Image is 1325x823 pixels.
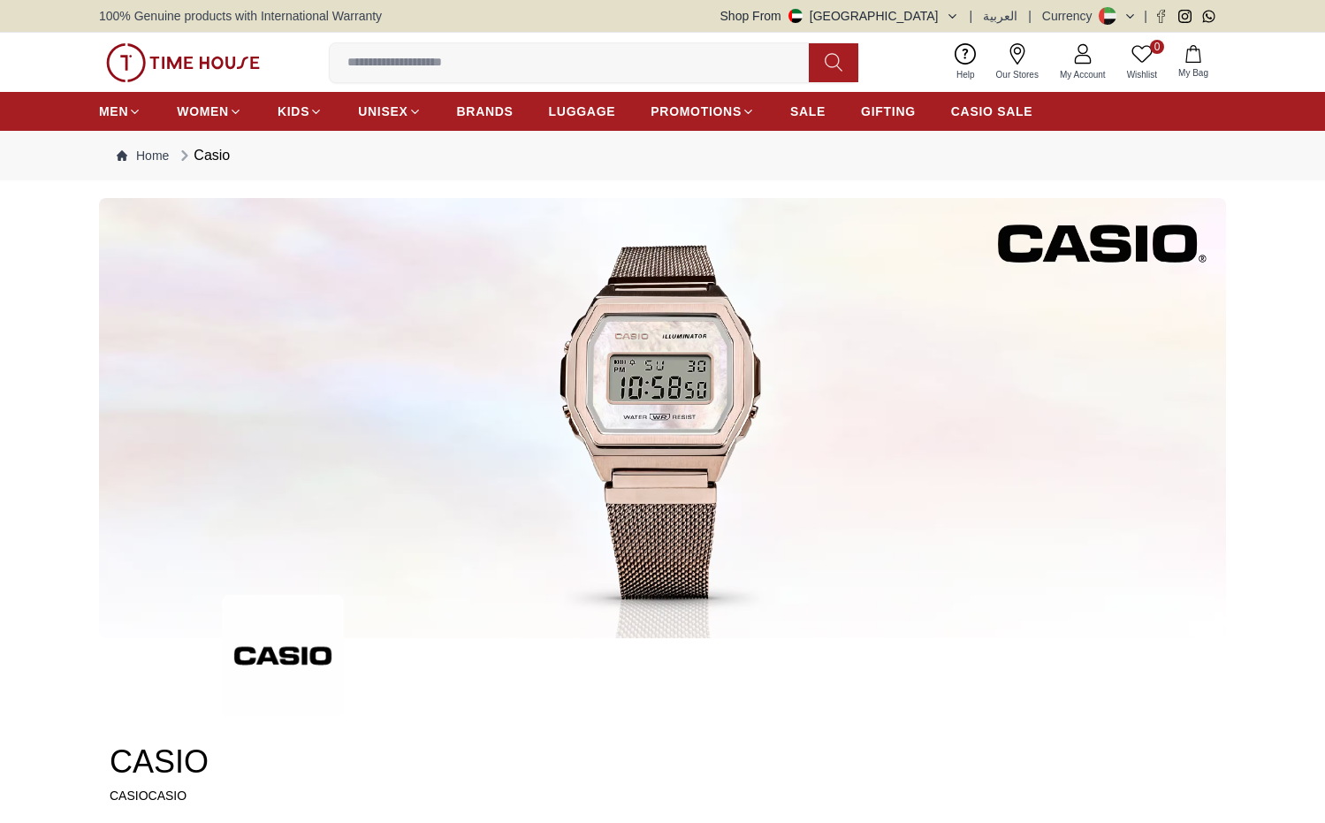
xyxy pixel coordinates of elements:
[1202,10,1215,23] a: Whatsapp
[177,103,229,120] span: WOMEN
[983,7,1017,25] button: العربية
[99,7,382,25] span: 100% Genuine products with International Warranty
[1116,40,1168,85] a: 0Wishlist
[720,7,959,25] button: Shop From[GEOGRAPHIC_DATA]
[1171,66,1215,80] span: My Bag
[986,40,1049,85] a: Our Stores
[1154,10,1168,23] a: Facebook
[358,103,407,120] span: UNISEX
[989,68,1046,81] span: Our Stores
[549,103,616,120] span: LUGGAGE
[549,95,616,127] a: LUGGAGE
[457,95,514,127] a: BRANDS
[106,43,260,82] img: ...
[970,7,973,25] span: |
[861,95,916,127] a: GIFTING
[278,95,323,127] a: KIDS
[1042,7,1100,25] div: Currency
[790,103,826,120] span: SALE
[861,103,916,120] span: GIFTING
[1168,42,1219,83] button: My Bag
[278,103,309,120] span: KIDS
[1178,10,1192,23] a: Instagram
[788,9,803,23] img: United Arab Emirates
[949,68,982,81] span: Help
[358,95,421,127] a: UNISEX
[177,95,242,127] a: WOMEN
[457,103,514,120] span: BRANDS
[1053,68,1113,81] span: My Account
[222,595,344,718] img: ...
[1028,7,1032,25] span: |
[951,103,1033,120] span: CASIO SALE
[1150,40,1164,54] span: 0
[99,131,1226,180] nav: Breadcrumb
[790,95,826,127] a: SALE
[651,95,755,127] a: PROMOTIONS
[99,103,128,120] span: MEN
[176,145,230,166] div: Casio
[651,103,742,120] span: PROMOTIONS
[99,198,1226,638] img: ...
[951,95,1033,127] a: CASIO SALE
[99,95,141,127] a: MEN
[1144,7,1147,25] span: |
[1120,68,1164,81] span: Wishlist
[117,147,169,164] a: Home
[110,744,1215,780] h2: CASIO
[946,40,986,85] a: Help
[110,787,1215,804] p: CASIOCASIO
